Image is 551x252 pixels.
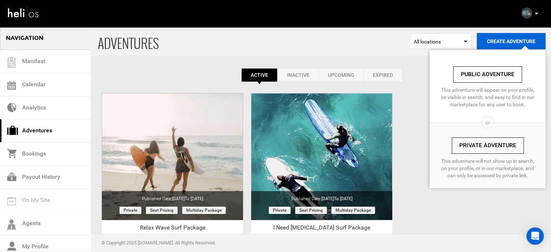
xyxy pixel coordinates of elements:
span: [DATE] [172,196,203,201]
div: I Need [MEDICAL_DATA] Surf Package [251,224,392,235]
img: on_my_site.svg [7,197,16,205]
button: Create Adventure [477,33,546,49]
span: or [481,116,494,128]
span: ADVENTURES [98,26,410,56]
a: Public Adventure [453,66,522,83]
div: Published Date: [102,191,243,202]
img: guest-list.svg [6,57,17,68]
img: heli-logo [7,4,40,23]
a: Inactive [277,68,318,82]
span: to [DATE] [334,196,352,201]
div: Published Date: [251,191,392,202]
span: Private [120,207,141,214]
span: This adventure will appear on your profile, be visible in search, and easy to find in our marketp... [430,86,546,112]
span: Multiday package [331,207,375,214]
div: Relax Wave Surf Package [102,224,243,235]
span: Private [269,207,291,214]
span: [DATE] [321,196,352,201]
span: All locations [414,38,467,45]
span: Select box activate [410,33,471,49]
a: Private Adventure [452,137,524,154]
span: to [DATE] [185,196,203,201]
a: Upcoming [318,68,363,82]
a: Expired [363,68,402,82]
div: Open Intercom Messenger [526,227,544,245]
img: b23637efa91ec9c75513ddb0051e9433.png [521,8,532,18]
span: Multiday package [182,207,226,214]
a: Active [241,68,277,82]
span: Seat Pricing [295,207,327,214]
span: Seat Pricing [146,207,178,214]
span: This adventure will not show up in search, on your profile, or in our marketplace, and can only b... [430,157,546,183]
img: agents-icon.svg [7,219,16,230]
img: calendar.svg [7,81,16,90]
